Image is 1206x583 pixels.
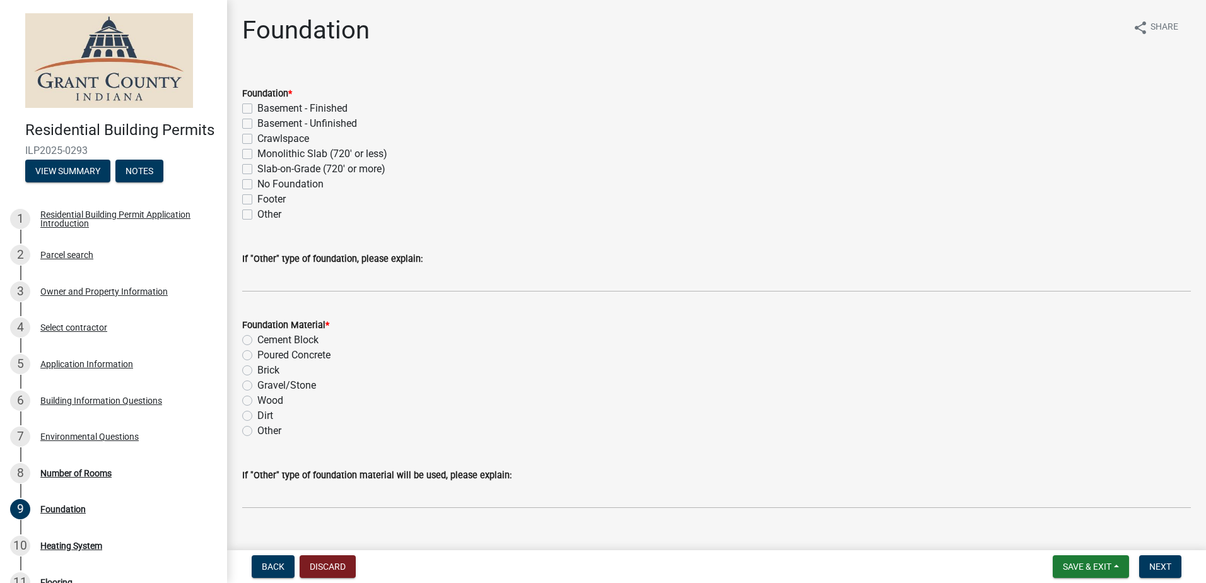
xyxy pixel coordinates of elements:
label: Foundation [242,90,292,98]
div: Residential Building Permit Application Introduction [40,210,207,228]
button: Back [252,555,295,578]
button: View Summary [25,160,110,182]
button: Next [1139,555,1181,578]
span: ILP2025-0293 [25,144,202,156]
div: 4 [10,317,30,338]
label: Gravel/Stone [257,378,316,393]
div: 1 [10,209,30,229]
label: Crawlspace [257,131,309,146]
label: Dirt [257,408,273,423]
div: Environmental Questions [40,432,139,441]
div: Owner and Property Information [40,287,168,296]
label: Monolithic Slab (720' or less) [257,146,387,162]
wm-modal-confirm: Notes [115,167,163,177]
div: Application Information [40,360,133,368]
label: Brick [257,363,279,378]
div: Select contractor [40,323,107,332]
label: Foundation Material [242,321,329,330]
label: If "Other" type of foundation material will be used, please explain: [242,471,512,480]
label: Basement - Unfinished [257,116,357,131]
span: Next [1149,562,1171,572]
label: Basement - Finished [257,101,348,116]
span: Save & Exit [1063,562,1111,572]
div: 2 [10,245,30,265]
div: 6 [10,391,30,411]
div: 5 [10,354,30,374]
div: 7 [10,427,30,447]
h1: Foundation [242,15,370,45]
label: Footer [257,192,286,207]
button: Discard [300,555,356,578]
div: Number of Rooms [40,469,112,478]
div: 8 [10,463,30,483]
label: Poured Concrete [257,348,331,363]
div: Heating System [40,541,102,550]
label: No Foundation [257,177,324,192]
h4: Residential Building Permits [25,121,217,139]
label: Wood [257,393,283,408]
label: Slab-on-Grade (720' or more) [257,162,385,177]
div: Foundation [40,505,86,514]
button: shareShare [1123,15,1188,40]
button: Save & Exit [1053,555,1129,578]
span: Back [262,562,284,572]
div: 10 [10,536,30,556]
img: Grant County, Indiana [25,13,193,108]
label: Other [257,423,281,439]
label: If "Other" type of foundation, please explain: [242,255,423,264]
label: Cement Block [257,333,319,348]
button: Notes [115,160,163,182]
label: Other [257,207,281,222]
div: 3 [10,281,30,302]
wm-modal-confirm: Summary [25,167,110,177]
i: share [1133,20,1148,35]
div: Parcel search [40,250,93,259]
div: Building Information Questions [40,396,162,405]
div: 9 [10,499,30,519]
span: Share [1150,20,1178,35]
